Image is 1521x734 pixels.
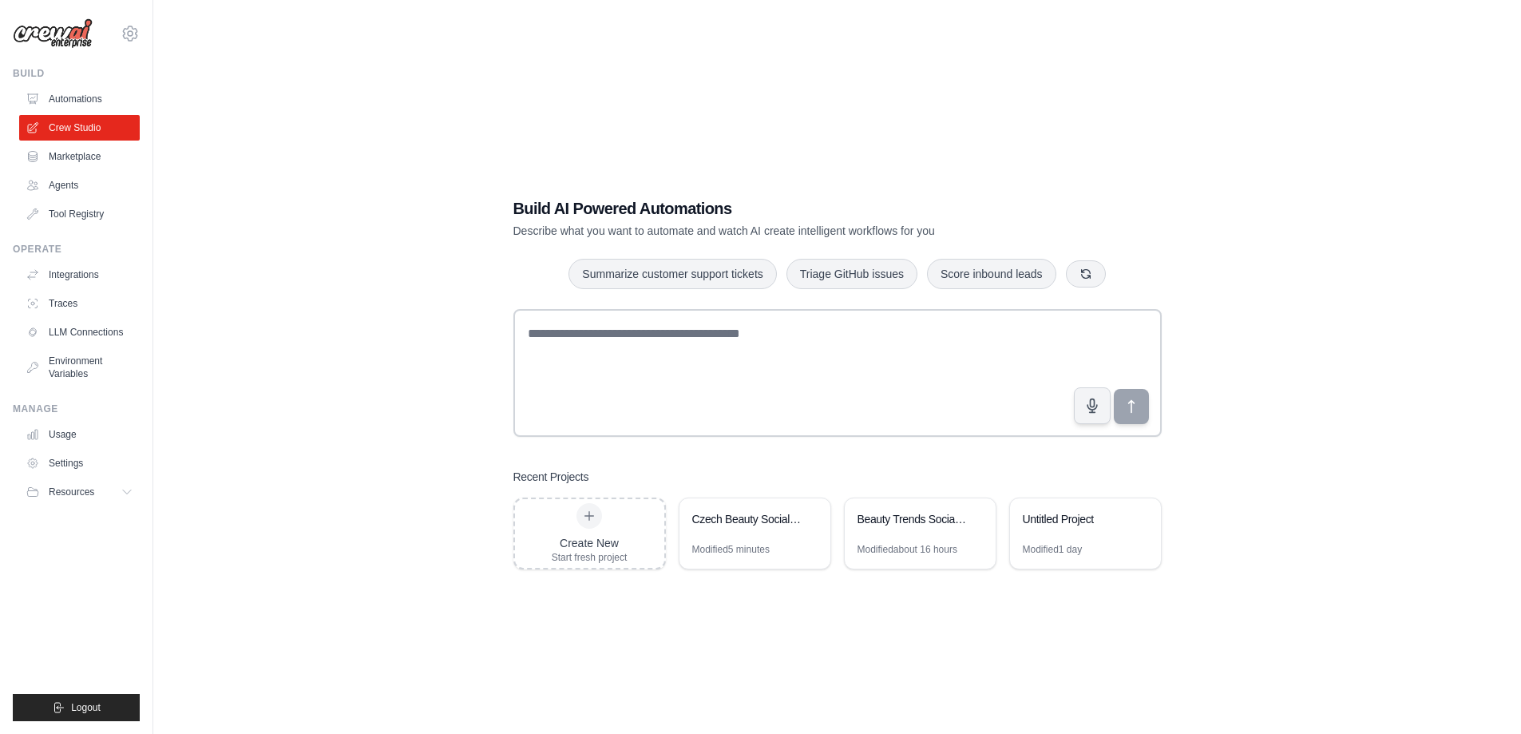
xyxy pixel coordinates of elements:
[568,259,776,289] button: Summarize customer support tickets
[13,67,140,80] div: Build
[692,543,770,556] div: Modified 5 minutes
[692,511,802,527] div: Czech Beauty Social Media Crew
[19,144,140,169] a: Marketplace
[19,201,140,227] a: Tool Registry
[1074,387,1111,424] button: Click to speak your automation idea
[13,403,140,415] div: Manage
[1023,511,1132,527] div: Untitled Project
[19,422,140,447] a: Usage
[13,243,140,256] div: Operate
[49,486,94,498] span: Resources
[19,173,140,198] a: Agents
[1441,657,1521,734] iframe: Chat Widget
[13,694,140,721] button: Logout
[513,223,1050,239] p: Describe what you want to automate and watch AI create intelligent workflows for you
[19,115,140,141] a: Crew Studio
[19,450,140,476] a: Settings
[19,262,140,288] a: Integrations
[71,701,101,714] span: Logout
[19,86,140,112] a: Automations
[552,535,628,551] div: Create New
[1023,543,1083,556] div: Modified 1 day
[1066,260,1106,288] button: Get new suggestions
[13,18,93,49] img: Logo
[513,197,1050,220] h1: Build AI Powered Automations
[19,348,140,387] a: Environment Variables
[552,551,628,564] div: Start fresh project
[786,259,917,289] button: Triage GitHub issues
[19,291,140,316] a: Traces
[19,319,140,345] a: LLM Connections
[858,511,967,527] div: Beauty Trends Social Media Creator
[19,479,140,505] button: Resources
[927,259,1056,289] button: Score inbound leads
[513,469,589,485] h3: Recent Projects
[858,543,957,556] div: Modified about 16 hours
